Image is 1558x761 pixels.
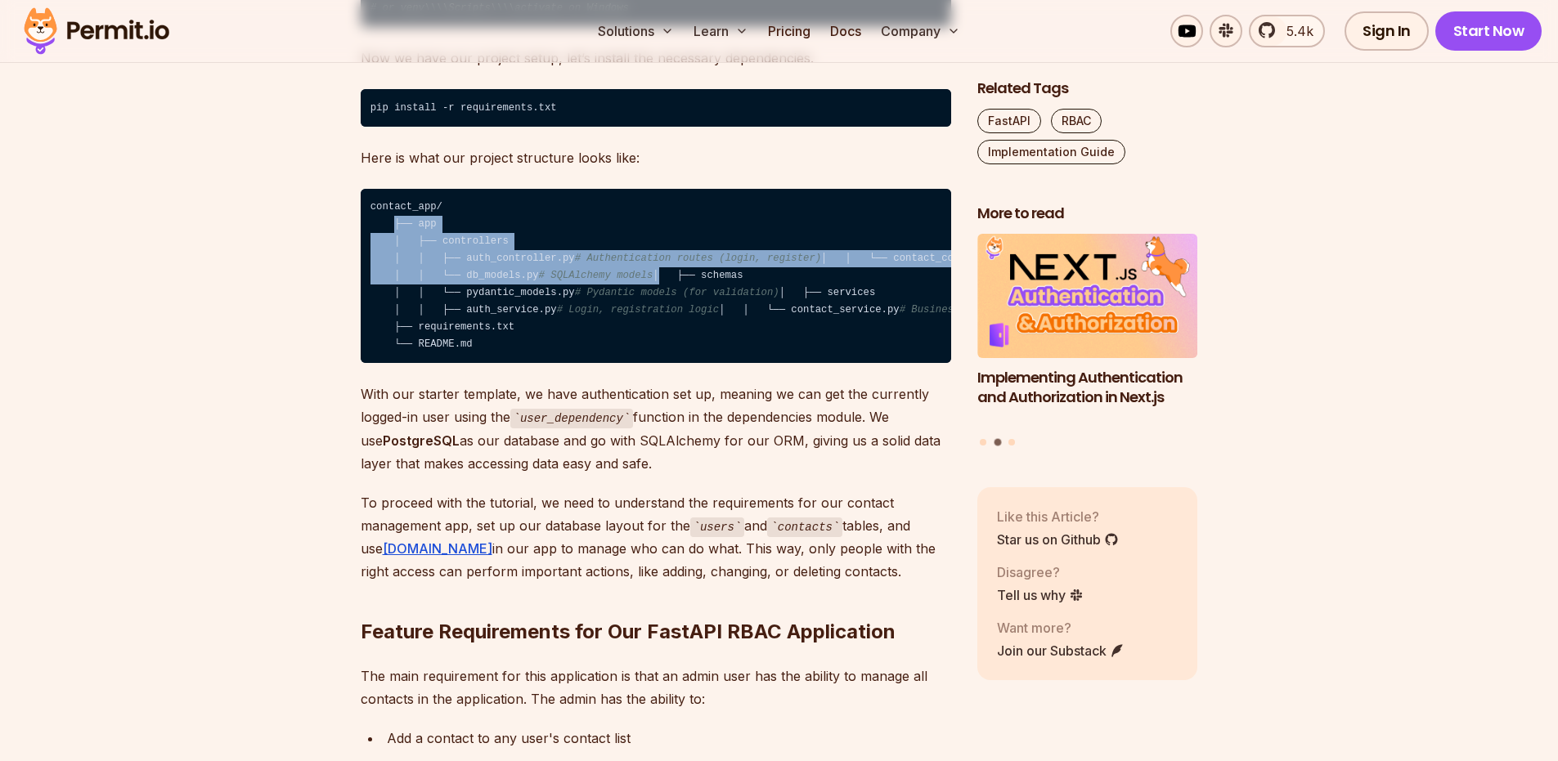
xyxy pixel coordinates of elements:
[387,727,951,750] div: Add a contact to any user's contact list
[510,409,634,428] code: user_dependency
[977,234,1198,428] li: 2 of 3
[690,517,745,537] code: users
[824,15,868,47] a: Docs
[557,304,719,316] span: # Login, registration logic
[591,15,680,47] button: Solutions
[1435,11,1542,51] a: Start Now
[994,438,1001,445] button: Go to slide 2
[575,287,779,298] span: # Pydantic models (for validation)
[977,78,1198,99] h2: Related Tags
[383,540,492,557] a: [DOMAIN_NAME]
[361,383,951,475] p: With our starter template, we have authentication set up, meaning we can get the currently logged...
[977,234,1198,358] img: Implementing Authentication and Authorization in Next.js
[997,584,1084,604] a: Tell us why
[977,109,1041,133] a: FastAPI
[874,15,967,47] button: Company
[1249,15,1325,47] a: 5.4k
[361,89,951,127] code: pip install -r requirements.txt
[361,491,951,584] p: To proceed with the tutorial, we need to understand the requirements for our contact management a...
[575,253,821,264] span: # Authentication routes (login, register)
[997,562,1084,581] p: Disagree?
[761,15,817,47] a: Pricing
[1345,11,1429,51] a: Sign In
[16,3,177,59] img: Permit logo
[1277,21,1313,41] span: 5.4k
[997,506,1119,526] p: Like this Article?
[900,304,1128,316] span: # Business logic for handling contacts
[539,270,653,281] span: # SQLAlchemy models
[997,617,1125,637] p: Want more?
[1051,109,1102,133] a: RBAC
[361,189,951,364] code: contact_app/ ├── app │ ├── controllers │ │ ├── auth_controller.py │ │ └── contact_controller.py │...
[1008,438,1015,445] button: Go to slide 3
[977,140,1125,164] a: Implementation Guide
[361,665,951,710] p: The main requirement for this application is that an admin user has the ability to manage all con...
[980,438,986,445] button: Go to slide 1
[977,234,1198,448] div: Posts
[383,432,460,449] strong: PostgreSQL
[997,529,1119,548] a: Star us on Github
[361,553,951,645] h2: Feature Requirements for Our FastAPI RBAC Application
[361,146,951,169] p: Here is what our project structure looks like:
[977,367,1198,408] h3: Implementing Authentication and Authorization in Next.js
[997,640,1125,660] a: Join our Substack
[687,15,755,47] button: Learn
[977,234,1198,428] a: Implementing Authentication and Authorization in Next.jsImplementing Authentication and Authoriza...
[767,517,842,537] code: contacts
[977,204,1198,224] h2: More to read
